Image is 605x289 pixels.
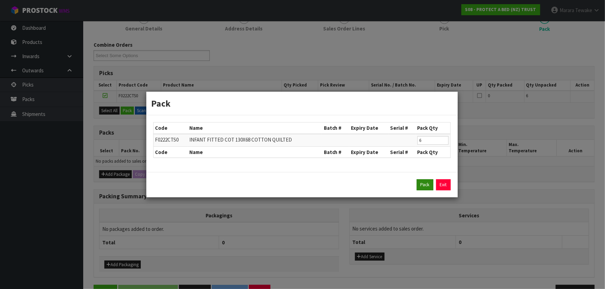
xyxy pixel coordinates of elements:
th: Pack Qty [416,123,450,134]
th: Name [188,123,322,134]
th: Code [154,146,188,157]
button: Pack [417,179,433,190]
th: Expiry Date [349,123,388,134]
th: Batch # [322,123,349,134]
span: F0222CTS0 [155,136,179,143]
th: Code [154,123,188,134]
th: Batch # [322,146,349,157]
a: Exit [436,179,451,190]
th: Expiry Date [349,146,388,157]
th: Serial # [388,123,416,134]
th: Name [188,146,322,157]
h3: Pack [152,97,452,110]
th: Serial # [388,146,416,157]
span: INFANT FITTED COT 130X68 COTTON QUILTED [189,136,292,143]
th: Pack Qty [416,146,450,157]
